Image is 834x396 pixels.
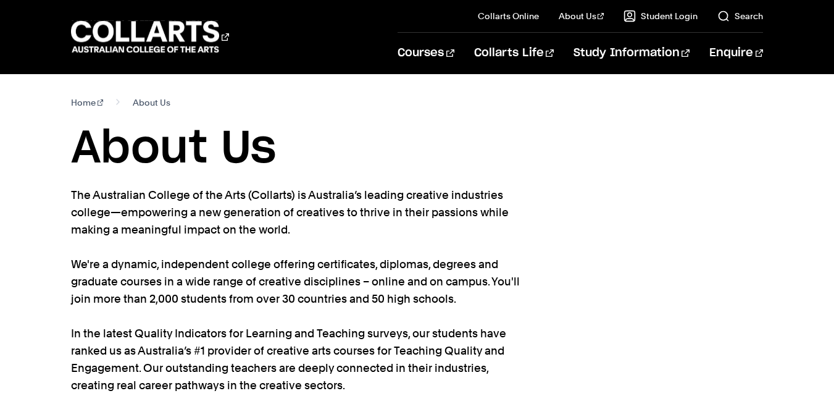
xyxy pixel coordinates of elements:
a: Search [717,10,763,22]
a: Courses [398,33,454,74]
div: Go to homepage [71,19,229,54]
a: Enquire [709,33,763,74]
a: About Us [559,10,604,22]
a: Student Login [623,10,698,22]
span: About Us [133,94,170,111]
h1: About Us [71,121,763,177]
a: Home [71,94,104,111]
a: Collarts Online [478,10,539,22]
a: Study Information [573,33,690,74]
a: Collarts Life [474,33,554,74]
